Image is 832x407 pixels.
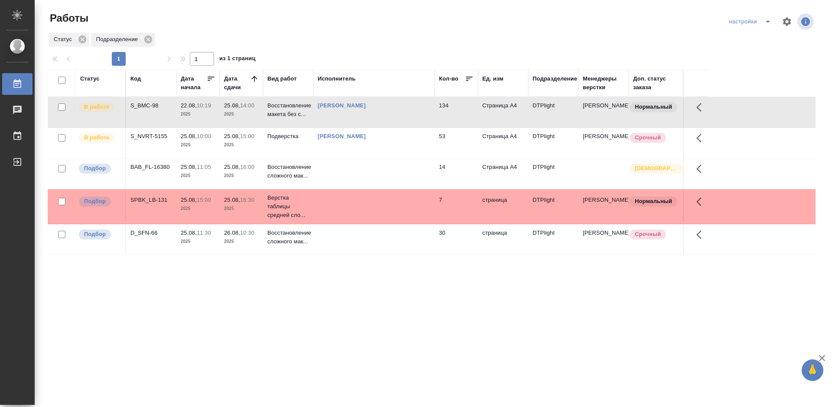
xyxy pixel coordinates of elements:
p: В работе [84,103,109,111]
div: Дата сдачи [224,74,250,92]
div: Исполнитель выполняет работу [78,101,121,113]
p: 10:30 [240,229,254,236]
p: 2025 [181,204,215,213]
p: [PERSON_NAME] [583,229,624,237]
p: 11:05 [197,164,211,170]
p: 16:00 [240,164,254,170]
p: В работе [84,133,109,142]
p: 16:30 [240,197,254,203]
div: Можно подбирать исполнителей [78,163,121,174]
td: Страница А4 [478,97,528,127]
button: 🙏 [802,359,823,381]
div: Кол-во [439,74,458,83]
div: D_SFN-66 [130,229,172,237]
div: Исполнитель [318,74,356,83]
span: Посмотреть информацию [797,13,816,30]
td: DTPlight [528,224,578,255]
td: страница [478,224,528,255]
p: 2025 [224,204,259,213]
div: Доп. статус заказа [633,74,679,92]
div: Статус [49,33,89,47]
span: Настроить таблицу [777,11,797,32]
p: 25.08, [181,133,197,139]
p: 2025 [181,110,215,119]
p: [PERSON_NAME] [583,101,624,110]
button: Здесь прячутся важные кнопки [691,128,712,149]
div: Можно подбирать исполнителей [78,229,121,240]
p: 2025 [224,141,259,149]
p: [PERSON_NAME] [583,132,624,141]
span: 🙏 [805,361,820,379]
div: Вид работ [267,74,297,83]
p: 2025 [181,237,215,246]
td: Страница А4 [478,128,528,158]
a: [PERSON_NAME] [318,102,366,109]
div: S_NVRT-5155 [130,132,172,141]
td: DTPlight [528,97,578,127]
div: Статус [80,74,100,83]
div: Ед. изм [482,74,504,83]
p: Восстановление макета без с... [267,101,309,119]
td: страница [478,191,528,222]
p: 25.08, [224,197,240,203]
td: 7 [435,191,478,222]
p: 10:00 [197,133,211,139]
td: 53 [435,128,478,158]
td: DTPlight [528,191,578,222]
p: Нормальный [635,103,672,111]
p: Срочный [635,230,661,239]
p: 25.08, [224,164,240,170]
button: Здесь прячутся важные кнопки [691,97,712,118]
p: 15:00 [197,197,211,203]
p: Срочный [635,133,661,142]
p: 2025 [224,171,259,180]
p: Верстка таблицы средней сло... [267,194,309,220]
p: 10:19 [197,102,211,109]
button: Здесь прячутся важные кнопки [691,191,712,212]
p: 25.08, [181,229,197,236]
td: Страница А4 [478,158,528,189]
p: Восстановление сложного мак... [267,163,309,180]
div: Подразделение [91,33,155,47]
p: Нормальный [635,197,672,206]
p: 2025 [181,171,215,180]
td: DTPlight [528,128,578,158]
p: 25.08, [181,164,197,170]
p: [DEMOGRAPHIC_DATA] [635,164,678,173]
p: Восстановление сложного мак... [267,229,309,246]
p: Подверстка [267,132,309,141]
button: Здесь прячутся важные кнопки [691,158,712,179]
p: Подбор [84,164,106,173]
p: 15:00 [240,133,254,139]
div: split button [727,15,777,29]
div: Менеджеры верстки [583,74,624,92]
button: Здесь прячутся важные кнопки [691,224,712,245]
p: 22.08, [181,102,197,109]
td: 30 [435,224,478,255]
div: SPBK_LB-131 [130,196,172,204]
div: Исполнитель выполняет работу [78,132,121,144]
p: 25.08, [224,102,240,109]
div: Подразделение [533,74,577,83]
p: Подбор [84,230,106,239]
div: Дата начала [181,74,207,92]
span: из 1 страниц [219,53,256,66]
p: 14:00 [240,102,254,109]
td: 14 [435,158,478,189]
div: Можно подбирать исполнителей [78,196,121,207]
p: [PERSON_NAME] [583,196,624,204]
p: Подразделение [96,35,141,44]
p: 25.08, [181,197,197,203]
p: Подбор [84,197,106,206]
div: Код [130,74,141,83]
p: 2025 [224,110,259,119]
td: DTPlight [528,158,578,189]
p: 25.08, [224,133,240,139]
p: Статус [54,35,75,44]
a: [PERSON_NAME] [318,133,366,139]
td: 134 [435,97,478,127]
p: 2025 [224,237,259,246]
p: 2025 [181,141,215,149]
div: BAB_FL-16380 [130,163,172,171]
div: S_BMC-98 [130,101,172,110]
